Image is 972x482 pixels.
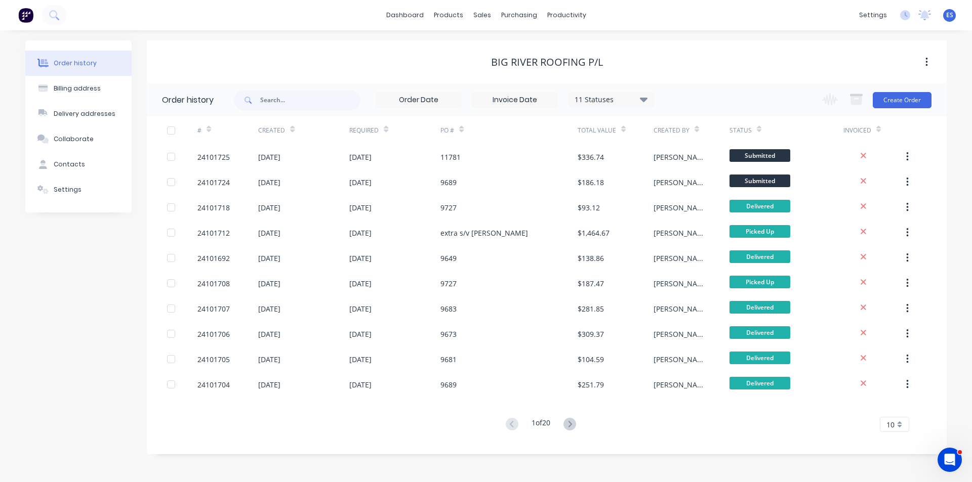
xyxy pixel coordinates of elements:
input: Search... [260,90,360,110]
div: Invoiced [843,126,871,135]
div: [DATE] [258,303,280,314]
div: $93.12 [578,202,600,213]
div: $104.59 [578,354,604,365]
div: $138.86 [578,253,604,264]
button: Contacts [25,152,132,177]
div: [DATE] [349,303,372,314]
div: Order history [54,59,97,68]
div: Invoiced [843,116,904,144]
div: Created [258,116,349,144]
div: [PERSON_NAME] [654,228,709,238]
div: [PERSON_NAME] [654,202,709,213]
div: Total Value [578,126,616,135]
span: Delivered [730,326,790,339]
div: [DATE] [258,228,280,238]
span: Delivered [730,352,790,364]
div: purchasing [496,8,542,23]
span: Delivered [730,250,790,263]
div: Created [258,126,285,135]
div: 24101707 [197,303,230,314]
div: [DATE] [349,329,372,339]
button: Billing address [25,76,132,101]
div: $336.74 [578,152,604,162]
div: Created By [654,116,730,144]
div: 24101708 [197,278,230,289]
iframe: Intercom live chat [938,448,962,472]
div: [DATE] [349,177,372,188]
span: Submitted [730,149,790,162]
div: 24101712 [197,228,230,238]
div: [PERSON_NAME] [654,329,709,339]
button: Create Order [873,92,931,108]
div: 24101724 [197,177,230,188]
div: extra s/v [PERSON_NAME] [440,228,528,238]
span: Delivered [730,377,790,389]
div: [DATE] [258,278,280,289]
div: 24101704 [197,379,230,390]
div: 9689 [440,379,457,390]
span: Submitted [730,174,790,187]
div: [PERSON_NAME] [654,303,709,314]
div: Status [730,126,752,135]
div: [DATE] [349,354,372,365]
span: Picked Up [730,225,790,238]
input: Order Date [376,93,461,108]
a: dashboard [381,8,429,23]
div: 24101718 [197,202,230,213]
div: Order history [162,94,214,106]
div: $187.47 [578,278,604,289]
button: Settings [25,177,132,202]
div: [DATE] [349,278,372,289]
div: Required [349,116,440,144]
div: PO # [440,126,454,135]
div: [PERSON_NAME] [654,354,709,365]
button: Delivery addresses [25,101,132,126]
div: 9727 [440,278,457,289]
div: Total Value [578,116,654,144]
div: 9673 [440,329,457,339]
div: 9681 [440,354,457,365]
div: Contacts [54,160,85,169]
div: [DATE] [349,152,372,162]
div: 24101725 [197,152,230,162]
div: [PERSON_NAME] [654,379,709,390]
div: Billing address [54,84,101,93]
div: [DATE] [258,152,280,162]
span: Picked Up [730,276,790,288]
div: $251.79 [578,379,604,390]
div: Required [349,126,379,135]
button: Order history [25,51,132,76]
div: [PERSON_NAME] [654,253,709,264]
div: [DATE] [349,379,372,390]
div: 9727 [440,202,457,213]
button: Collaborate [25,126,132,152]
div: $309.37 [578,329,604,339]
div: 24101692 [197,253,230,264]
div: [PERSON_NAME] [654,177,709,188]
div: [DATE] [258,354,280,365]
div: $281.85 [578,303,604,314]
div: 11781 [440,152,461,162]
div: 9683 [440,303,457,314]
div: sales [468,8,496,23]
img: Factory [18,8,33,23]
div: Big River Roofing P/L [491,56,603,68]
div: Delivery addresses [54,109,115,118]
div: [DATE] [349,253,372,264]
div: 1 of 20 [532,417,550,432]
div: productivity [542,8,591,23]
div: Status [730,116,843,144]
div: [DATE] [258,202,280,213]
div: 9689 [440,177,457,188]
input: Invoice Date [472,93,557,108]
span: 10 [886,419,895,430]
div: Collaborate [54,135,94,144]
div: $186.18 [578,177,604,188]
div: [DATE] [258,177,280,188]
div: settings [854,8,892,23]
div: [DATE] [349,202,372,213]
div: 24101706 [197,329,230,339]
span: Delivered [730,200,790,212]
div: 9649 [440,253,457,264]
span: Delivered [730,301,790,314]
